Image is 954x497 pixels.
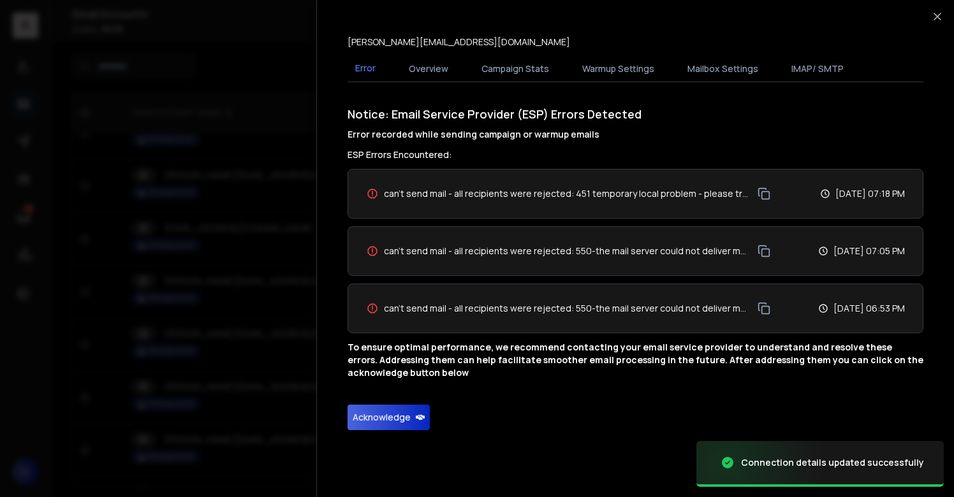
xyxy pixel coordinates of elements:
p: To ensure optimal performance, we recommend contacting your email service provider to understand ... [348,341,923,379]
p: [DATE] 06:53 PM [833,302,905,315]
p: [DATE] 07:18 PM [835,187,905,200]
p: [PERSON_NAME][EMAIL_ADDRESS][DOMAIN_NAME] [348,36,570,48]
button: Error [348,54,383,83]
button: Acknowledge [348,405,430,430]
p: [DATE] 07:05 PM [833,245,905,257]
span: can't send mail - all recipients were rejected: 550-the mail server could not deliver mail to [EM... [384,302,751,315]
button: Warmup Settings [575,55,662,83]
button: Campaign Stats [474,55,557,83]
h4: Error recorded while sending campaign or warmup emails [348,128,923,141]
h3: ESP Errors Encountered: [348,148,923,161]
button: Mailbox Settings [680,55,766,83]
span: can't send mail - all recipients were rejected: 451 temporary local problem - please try later [384,187,751,200]
span: can't send mail - all recipients were rejected: 550-the mail server could not deliver mail to [EM... [384,245,751,257]
h1: Notice: Email Service Provider (ESP) Errors Detected [348,105,923,141]
button: IMAP/ SMTP [784,55,851,83]
button: Overview [401,55,456,83]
